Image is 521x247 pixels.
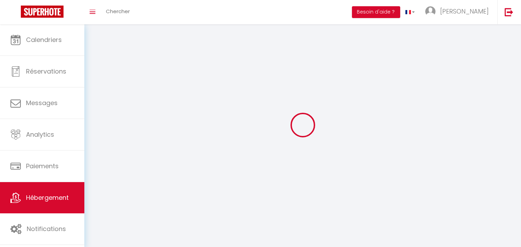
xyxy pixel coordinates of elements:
[352,6,400,18] button: Besoin d'aide ?
[26,130,54,139] span: Analytics
[27,224,66,233] span: Notifications
[26,67,66,76] span: Réservations
[440,7,489,16] span: [PERSON_NAME]
[26,35,62,44] span: Calendriers
[26,193,69,202] span: Hébergement
[505,8,513,16] img: logout
[26,162,59,170] span: Paiements
[425,6,436,17] img: ...
[21,6,64,18] img: Super Booking
[26,99,58,107] span: Messages
[106,8,130,15] span: Chercher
